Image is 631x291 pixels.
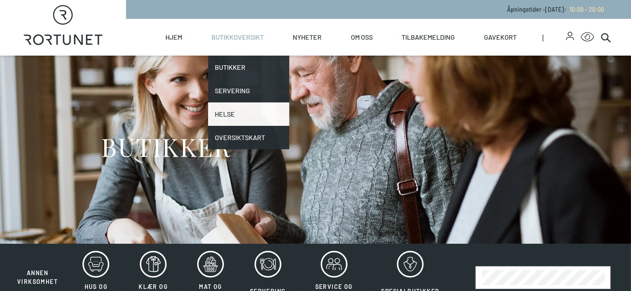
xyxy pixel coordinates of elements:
[542,19,566,56] span: |
[507,5,604,14] p: Åpningstider - [DATE] :
[208,126,290,149] a: Oversiktskart
[566,6,604,13] a: 10:00 - 20:00
[581,31,594,44] button: Open Accessibility Menu
[17,269,58,285] span: Annen virksomhet
[8,250,67,286] button: Annen virksomhet
[211,19,264,56] a: Butikkoversikt
[101,131,231,162] h1: BUTIKKER
[569,6,604,13] span: 10:00 - 20:00
[208,79,290,102] a: Servering
[208,56,290,79] a: Butikker
[165,19,182,56] a: Hjem
[293,19,322,56] a: Nyheter
[402,19,455,56] a: Tilbakemelding
[484,19,517,56] a: Gavekort
[351,19,373,56] a: Om oss
[208,102,290,126] a: Helse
